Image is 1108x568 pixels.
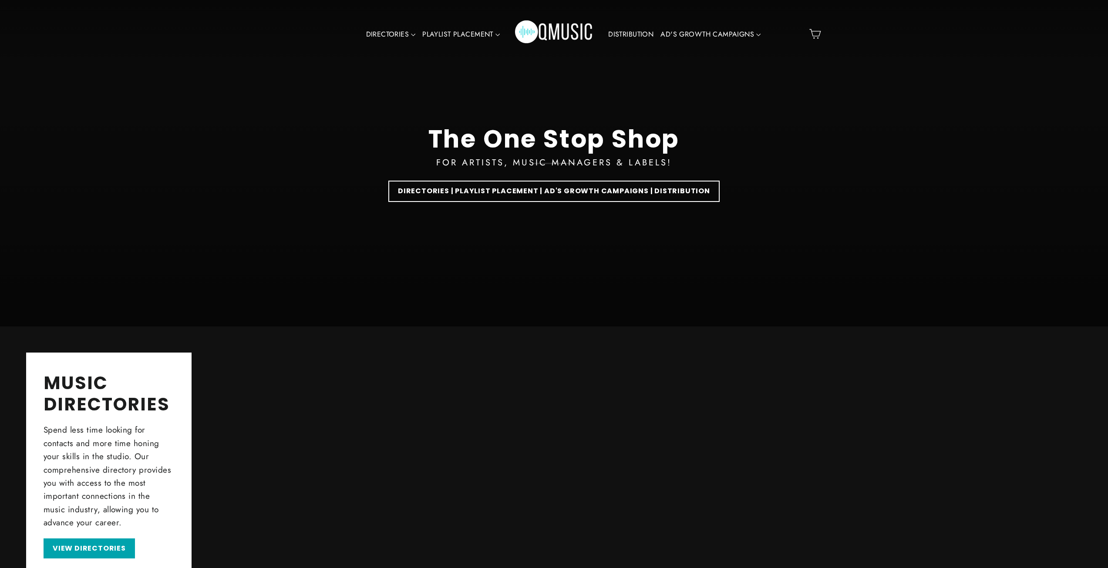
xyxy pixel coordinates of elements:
a: DIRECTORIES [363,24,419,44]
img: Q Music Promotions [515,14,593,54]
a: VIEW DIRECTORIES [44,538,135,559]
a: PLAYLIST PLACEMENT [419,24,503,44]
div: Primary [335,9,773,60]
div: FOR ARTISTS, MUSIC MANAGERS & LABELS! [436,156,671,170]
div: The One Stop Shop [428,124,680,154]
a: AD'S GROWTH CAMPAIGNS [657,24,764,44]
h2: MUSIC DIRECTORIES [44,372,174,415]
a: DIRECTORIES | PLAYLIST PLACEMENT | AD'S GROWTH CAMPAIGNS | DISTRIBUTION [388,181,720,202]
p: Spend less time looking for contacts and more time honing your skills in the studio. Our comprehe... [44,423,174,529]
a: DISTRIBUTION [605,24,657,44]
